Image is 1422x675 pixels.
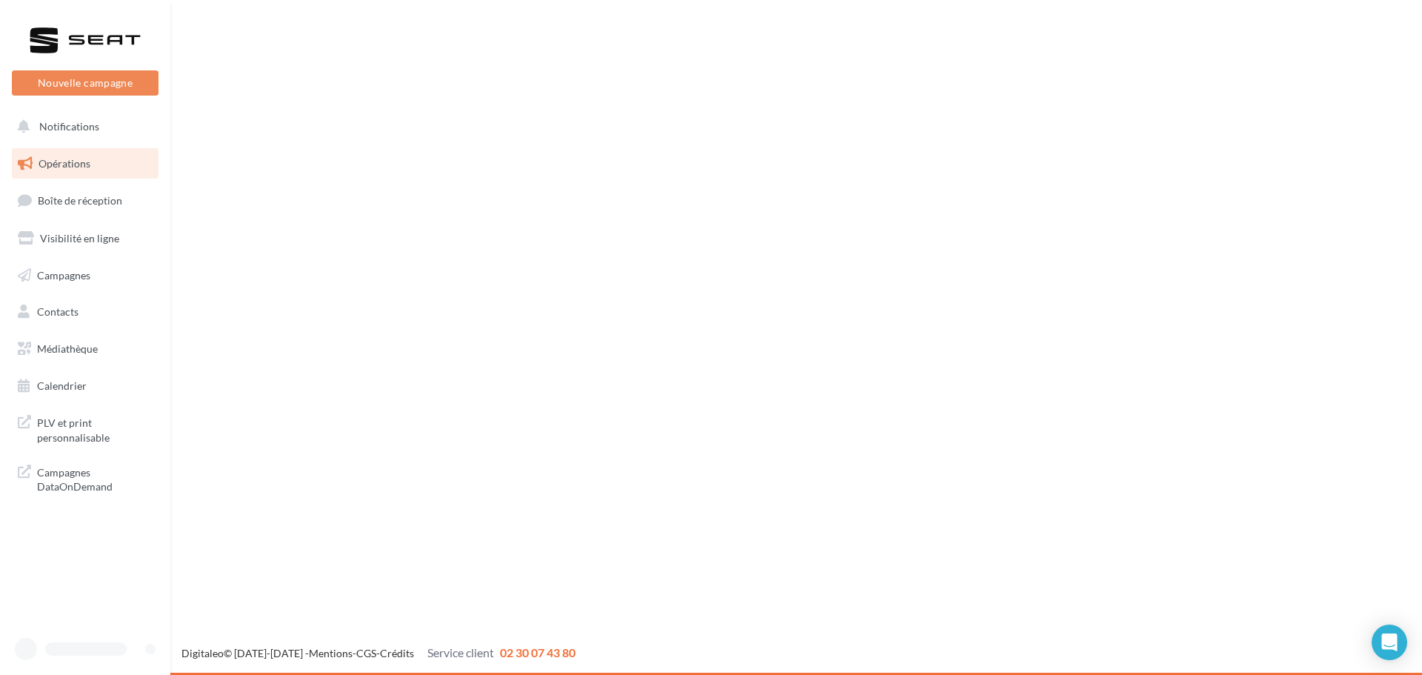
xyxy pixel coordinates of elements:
a: Opérations [9,148,161,179]
button: Notifications [9,111,156,142]
span: Campagnes DataOnDemand [37,462,153,494]
span: Service client [427,645,494,659]
a: Campagnes DataOnDemand [9,456,161,500]
a: Campagnes [9,260,161,291]
span: Opérations [39,157,90,170]
a: Boîte de réception [9,184,161,216]
span: Boîte de réception [38,194,122,207]
a: Contacts [9,296,161,327]
span: Campagnes [37,268,90,281]
span: Notifications [39,120,99,133]
a: Crédits [380,647,414,659]
button: Nouvelle campagne [12,70,158,96]
a: Digitaleo [181,647,224,659]
a: Calendrier [9,370,161,402]
span: PLV et print personnalisable [37,413,153,445]
span: Contacts [37,305,79,318]
span: Visibilité en ligne [40,232,119,245]
span: 02 30 07 43 80 [500,645,575,659]
span: Calendrier [37,379,87,392]
a: Mentions [309,647,353,659]
a: PLV et print personnalisable [9,407,161,450]
a: Visibilité en ligne [9,223,161,254]
div: Open Intercom Messenger [1372,625,1407,660]
span: © [DATE]-[DATE] - - - [181,647,575,659]
span: Médiathèque [37,342,98,355]
a: CGS [356,647,376,659]
a: Médiathèque [9,333,161,365]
